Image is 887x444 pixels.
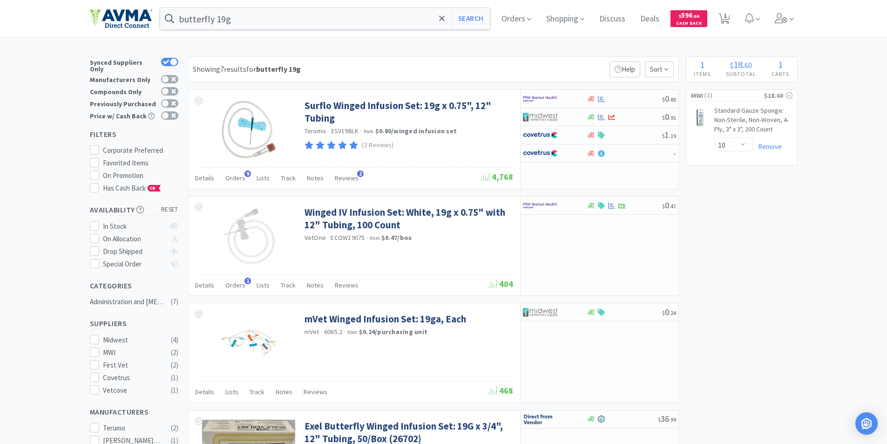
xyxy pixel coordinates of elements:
span: Sort [645,61,674,77]
span: 6065.2 [324,328,343,336]
div: ( 2 ) [171,423,178,434]
span: Lists [225,388,238,396]
div: Compounds Only [90,87,156,95]
span: from [364,128,374,135]
span: 1 [700,59,704,70]
a: Winged IV Infusion Set: White, 19g x 0.75" with 12" Tubing, 100 Count [305,206,511,232]
a: VetOne [305,233,326,242]
strong: butterfly 19g [256,64,301,74]
span: Lists [257,174,270,182]
span: $ [679,13,681,19]
div: In Stock [103,221,165,232]
span: . 24 [669,309,676,316]
div: Administration and [MEDICAL_DATA] [90,296,165,307]
img: e4e33dab9f054f5782a47901c742baa9_102.png [90,9,152,28]
h5: Manufacturers [90,407,178,417]
span: $ [662,114,665,121]
div: First Vet [103,360,161,371]
span: 3SV19BLK [331,127,359,135]
span: Details [195,281,214,289]
span: $ [662,309,665,316]
strong: $0.47 / box [381,233,412,242]
div: Terumo [103,423,161,434]
span: from [370,235,380,241]
div: Previously Purchased [90,99,156,107]
span: from [347,329,358,335]
a: Remove [753,142,782,151]
div: Midwest [103,335,161,346]
span: . 19 [669,132,676,139]
span: Track [281,281,296,289]
div: Drop Shipped [103,246,165,257]
span: 1 [244,278,251,284]
div: ( 2 ) [171,360,178,371]
span: · [327,127,329,135]
img: 961337f2090748b89f0e1dae77630677_34125.png [221,99,276,160]
div: . [718,60,764,69]
a: Deals [636,15,663,23]
div: Manufacturers Only [90,75,156,83]
span: Has Cash Back [103,184,161,192]
span: Orders [225,174,245,182]
h5: Availability [90,205,178,215]
span: 2 [357,171,364,177]
span: 0 [662,307,676,317]
img: c67096674d5b41e1bca769e75293f8dd_19.png [523,412,558,426]
h4: Subtotal [718,69,764,78]
span: $ [662,203,665,210]
span: 4,768 [481,171,513,182]
span: Track [250,388,264,396]
div: On Promotion [103,170,178,181]
div: ( 1 ) [171,372,178,383]
span: Track [281,174,296,182]
a: mVet [305,328,319,336]
span: 1 [662,130,676,140]
span: 9 [244,171,251,177]
img: f6b2451649754179b5b4e0c70c3f7cb0_2.png [523,198,558,212]
span: ( 1 ) [703,91,764,100]
div: Price w/ Cash Back [90,111,156,119]
div: Favorited Items [103,157,178,169]
span: . 47 [669,203,676,210]
a: $596.66Cash Back [670,6,707,31]
strong: $0.24 / purchasing unit [359,328,427,336]
img: 7c08a12d731a4e6abc8954194465f684_371970.png [691,108,710,127]
img: 4dd14cff54a648ac9e977f0c5da9bc2e_5.png [523,110,558,124]
div: Vetcove [103,385,161,396]
span: 0 [662,111,676,122]
span: . 99 [669,416,676,423]
div: Showing 7 results [193,63,301,75]
span: 1 [778,59,783,70]
span: Reviews [335,174,359,182]
h4: Items [686,69,718,78]
span: . 66 [692,13,699,19]
img: 4dd14cff54a648ac9e977f0c5da9bc2e_5.png [523,305,558,319]
strong: $0.80 / winged infusion set [375,127,457,135]
img: 77fca1acd8b6420a9015268ca798ef17_1.png [523,128,558,142]
span: Reviews [304,388,327,396]
span: Notes [276,388,292,396]
a: Discuss [596,15,629,23]
h5: Filters [90,129,178,140]
a: Standard Gauze Sponge: Non-Sterile, Non-Woven, 4-Ply, 3" x 3", 200 Count [714,106,792,137]
span: ECOW19075 [331,233,365,242]
span: Details [195,388,214,396]
span: Notes [307,281,324,289]
img: f6b2451649754179b5b4e0c70c3f7cb0_2.png [523,92,558,106]
div: ( 2 ) [171,347,178,358]
span: CB [148,185,157,191]
div: Open Intercom Messenger [855,412,878,435]
span: · [360,127,362,135]
div: MWI [103,347,161,358]
span: Lists [257,281,270,289]
span: Details [195,174,214,182]
span: reset [161,205,178,215]
div: ( 7 ) [171,296,178,307]
span: . 91 [669,114,676,121]
span: · [321,328,323,336]
span: for [246,64,301,74]
div: Corporate Preferred [103,145,178,156]
h4: Carts [764,69,797,78]
div: ( 1 ) [171,385,178,396]
span: 60 [745,61,752,70]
